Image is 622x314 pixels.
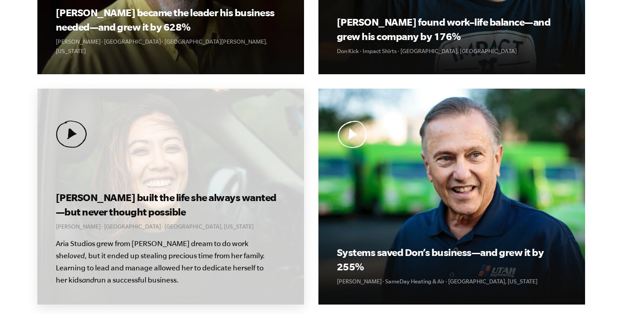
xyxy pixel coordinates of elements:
[82,276,94,284] em: and
[337,121,368,148] img: Play Video
[318,89,585,305] a: Play Video Play Video Systems saved Don’s business—and grew it by 255% [PERSON_NAME] · SameDay He...
[56,238,268,286] p: Aria Studios grew from [PERSON_NAME] dream to do work she , but it ended up stealing precious tim...
[56,222,285,231] p: [PERSON_NAME] · [GEOGRAPHIC_DATA] · [GEOGRAPHIC_DATA], [US_STATE]
[68,251,85,260] em: loved
[56,190,285,219] h3: [PERSON_NAME] built the life she always wanted—but never thought possible
[56,121,87,148] img: Play Video
[337,15,566,44] h3: [PERSON_NAME] found work–life balance—and grew his company by 176%
[337,46,566,56] p: Don Kick · Impact Shirts · [GEOGRAPHIC_DATA], [GEOGRAPHIC_DATA]
[337,245,566,274] h3: Systems saved Don’s business—and grew it by 255%
[337,277,566,286] p: [PERSON_NAME] · SameDay Heating & Air · [GEOGRAPHIC_DATA], [US_STATE]
[577,271,622,314] iframe: Chat Widget
[56,5,285,34] h3: [PERSON_NAME] became the leader his business needed—and grew it by 628%
[37,89,304,305] a: Play Video Play Video [PERSON_NAME] built the life she always wanted—but never thought possible [...
[56,37,285,56] p: [PERSON_NAME] · [GEOGRAPHIC_DATA] · [GEOGRAPHIC_DATA][PERSON_NAME], [US_STATE]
